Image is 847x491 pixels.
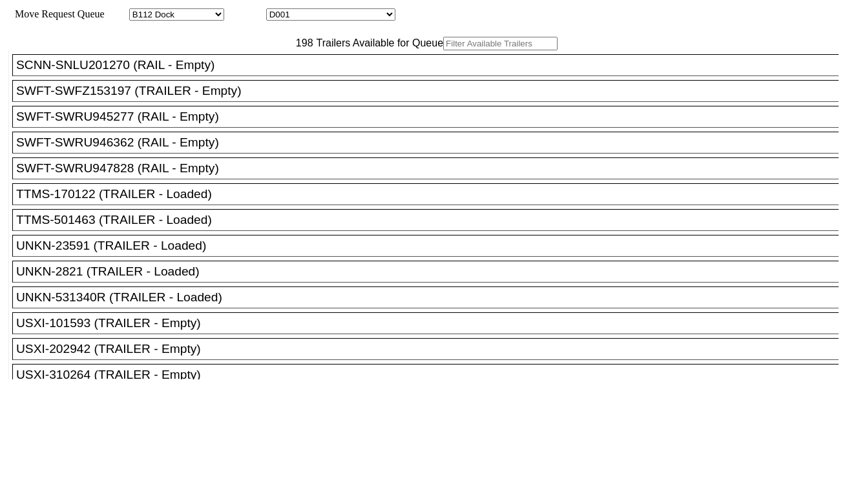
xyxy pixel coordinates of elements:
[16,239,846,253] div: UNKN-23591 (TRAILER - Loaded)
[289,37,313,48] span: 198
[16,213,846,227] div: TTMS-501463 (TRAILER - Loaded)
[8,8,105,19] span: Move Request Queue
[16,265,846,279] div: UNKN-2821 (TRAILER - Loaded)
[16,161,846,175] div: SWFT-SWRU947828 (RAIL - Empty)
[16,58,846,72] div: SCNN-SNLU201270 (RAIL - Empty)
[16,368,846,382] div: USXI-310264 (TRAILER - Empty)
[16,84,846,98] div: SWFT-SWFZ153197 (TRAILER - Empty)
[16,110,846,124] div: SWFT-SWRU945277 (RAIL - Empty)
[227,8,264,19] span: Location
[16,290,846,305] div: UNKN-531340R (TRAILER - Loaded)
[16,342,846,356] div: USXI-202942 (TRAILER - Empty)
[443,37,558,50] input: Filter Available Trailers
[313,37,444,48] span: Trailers Available for Queue
[16,316,846,330] div: USXI-101593 (TRAILER - Empty)
[16,135,846,150] div: SWFT-SWRU946362 (RAIL - Empty)
[107,8,127,19] span: Area
[16,187,846,201] div: TTMS-170122 (TRAILER - Loaded)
